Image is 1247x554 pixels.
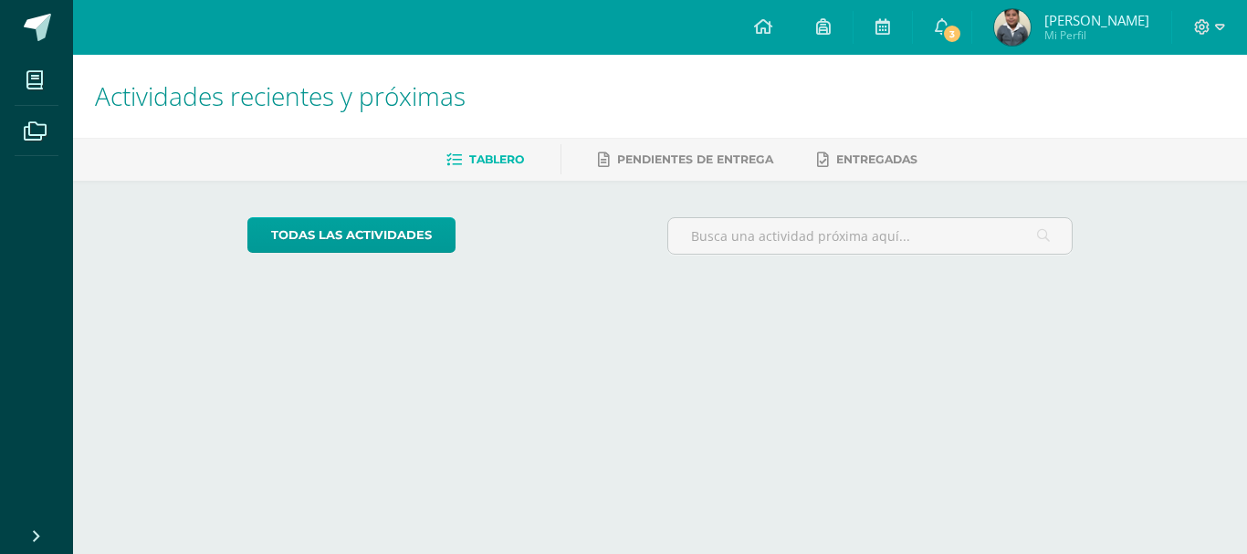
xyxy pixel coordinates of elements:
[247,217,456,253] a: todas las Actividades
[836,152,917,166] span: Entregadas
[668,218,1073,254] input: Busca una actividad próxima aquí...
[95,78,466,113] span: Actividades recientes y próximas
[446,145,524,174] a: Tablero
[617,152,773,166] span: Pendientes de entrega
[1044,27,1149,43] span: Mi Perfil
[598,145,773,174] a: Pendientes de entrega
[994,9,1031,46] img: 1ab32ebff50be19fc4f395b7d8225d84.png
[1044,11,1149,29] span: [PERSON_NAME]
[942,24,962,44] span: 3
[469,152,524,166] span: Tablero
[817,145,917,174] a: Entregadas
